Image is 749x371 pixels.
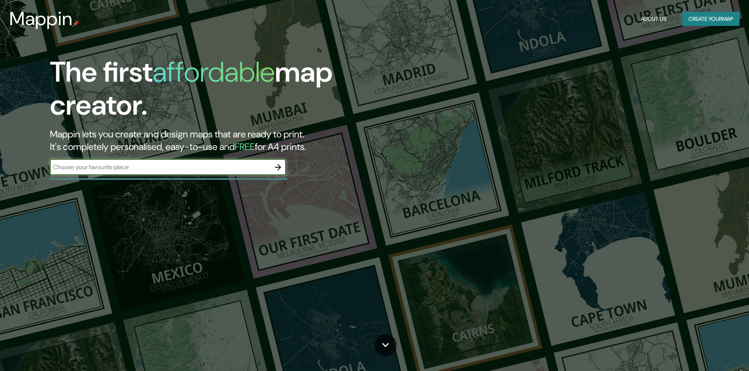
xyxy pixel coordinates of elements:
img: mappin-pin [73,20,79,27]
h5: FREE [235,141,255,153]
h1: The first map creator. [50,56,425,128]
h1: affordable [153,54,275,90]
button: Create yourmap [682,12,740,26]
h2: Mappin lets you create and design maps that are ready to print. It's completely personalised, eas... [50,128,425,153]
button: About Us [638,12,670,26]
h3: Mappin [9,8,73,30]
input: Choose your favourite place [50,163,270,172]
